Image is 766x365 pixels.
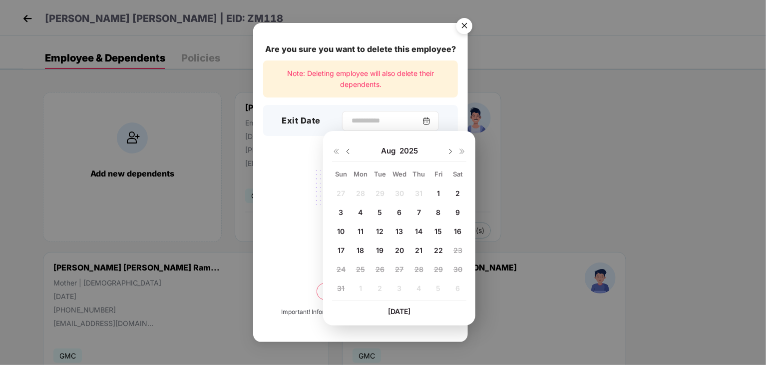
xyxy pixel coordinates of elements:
[446,147,454,155] img: svg+xml;base64,PHN2ZyBpZD0iRHJvcGRvd24tMzJ4MzIiIHhtbG5zPSJodHRwOi8vd3d3LnczLm9yZy8yMDAwL3N2ZyIgd2...
[458,147,466,155] img: svg+xml;base64,PHN2ZyB4bWxucz0iaHR0cDovL3d3dy53My5vcmcvMjAwMC9zdmciIHdpZHRoPSIxNiIgaGVpZ2h0PSIxNi...
[339,208,343,216] span: 3
[317,283,404,300] button: Delete permanently
[332,147,340,155] img: svg+xml;base64,PHN2ZyB4bWxucz0iaHR0cDovL3d3dy53My5vcmcvMjAwMC9zdmciIHdpZHRoPSIxNiIgaGVpZ2h0PSIxNi...
[455,189,460,197] span: 2
[352,169,369,178] div: Mon
[399,146,418,156] span: 2025
[437,189,440,197] span: 1
[449,169,466,178] div: Sat
[417,208,421,216] span: 7
[282,114,321,127] h3: Exit Date
[422,117,430,125] img: svg+xml;base64,PHN2ZyBpZD0iQ2FsZW5kYXItMzJ4MzIiIHhtbG5zPSJodHRwOi8vd3d3LnczLm9yZy8yMDAwL3N2ZyIgd2...
[415,246,422,254] span: 21
[390,169,408,178] div: Wed
[415,227,422,235] span: 14
[395,246,404,254] span: 20
[332,169,350,178] div: Sun
[358,227,364,235] span: 11
[376,227,383,235] span: 12
[410,169,427,178] div: Thu
[305,164,416,242] img: svg+xml;base64,PHN2ZyB4bWxucz0iaHR0cDovL3d3dy53My5vcmcvMjAwMC9zdmciIHdpZHRoPSIyMjQiIGhlaWdodD0iMT...
[454,227,461,235] span: 16
[281,307,440,317] div: Important! Information once deleted, can’t be recovered.
[344,147,352,155] img: svg+xml;base64,PHN2ZyBpZD0iRHJvcGRvd24tMzJ4MzIiIHhtbG5zPSJodHRwOi8vd3d3LnczLm9yZy8yMDAwL3N2ZyIgd2...
[357,246,364,254] span: 18
[378,208,382,216] span: 5
[450,13,478,41] img: svg+xml;base64,PHN2ZyB4bWxucz0iaHR0cDovL3d3dy53My5vcmcvMjAwMC9zdmciIHdpZHRoPSI1NiIgaGVpZ2h0PSI1Ni...
[388,307,410,315] span: [DATE]
[450,13,477,40] button: Close
[337,227,345,235] span: 10
[371,169,388,178] div: Tue
[397,208,401,216] span: 6
[358,208,363,216] span: 4
[455,208,460,216] span: 9
[263,60,458,98] div: Note: Deleting employee will also delete their dependents.
[436,208,440,216] span: 8
[429,169,447,178] div: Fri
[338,246,345,254] span: 17
[434,227,442,235] span: 15
[381,146,399,156] span: Aug
[395,227,403,235] span: 13
[434,246,443,254] span: 22
[263,43,458,55] div: Are you sure you want to delete this employee?
[376,246,383,254] span: 19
